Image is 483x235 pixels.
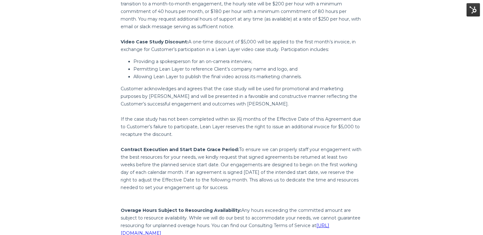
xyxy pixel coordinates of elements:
p: A one-time discount of $5,000 will be applied to the first month’s invoice, in exchange for Custo... [121,38,362,53]
p: Permitting Lean Layer to reference Client’s company name and logo, and [133,65,362,73]
p: If the case study has not been completed within six (6) months of the Effective Date of this Agre... [121,115,362,138]
span: Overage Hours Subject to Resourcing Availability: [121,207,241,213]
span: Any hours exceeding the committed amount are subject to resource availability. While we will do o... [121,207,360,228]
strong: Video Case Study Discount: [121,39,188,45]
span: To ensure we can properly staff your engagement with the best resources for your needs, we kindly... [121,147,361,190]
p: Allowing Lean Layer to publish the final video across its marketing channels. [133,73,362,80]
p: Customer acknowledges and agrees that the case study will be used for promotional and marketing p... [121,85,362,108]
img: HubSpot Tools Menu Toggle [466,3,480,16]
span: Contract Execution and Start Date Grace Period: [121,147,239,152]
p: Providing a spokesperson for an on-camera interview, [133,58,362,65]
